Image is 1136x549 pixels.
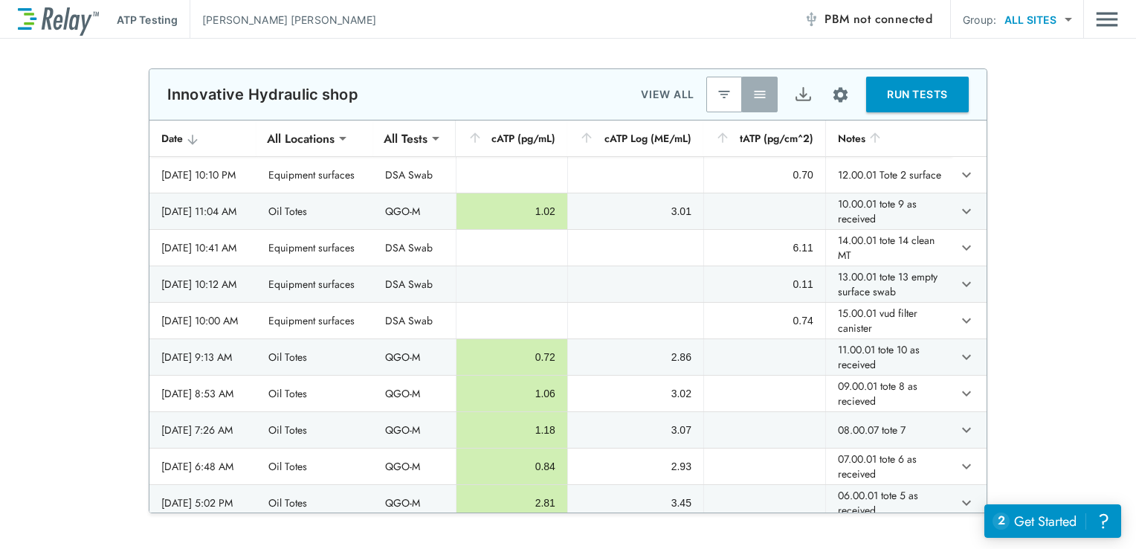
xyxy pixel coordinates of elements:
td: 14.00.01 tote 14 clean MT [825,230,952,266]
td: DSA Swab [373,303,456,338]
th: Date [149,121,256,157]
img: View All [752,87,767,102]
p: [PERSON_NAME] [PERSON_NAME] [202,12,376,28]
td: 06.00.01 tote 5 as received [825,485,952,521]
button: expand row [954,490,979,516]
div: 2.93 [580,459,691,474]
iframe: Resource center [984,504,1121,538]
div: 0.70 [716,167,813,182]
div: [DATE] 10:00 AM [161,313,245,328]
img: Latest [717,87,732,102]
div: [DATE] 8:53 AM [161,386,245,401]
td: Equipment surfaces [256,266,374,302]
td: 07.00.01 tote 6 as received [825,449,952,484]
div: 0.74 [716,313,813,328]
td: Oil Totes [256,412,374,448]
button: expand row [954,344,979,370]
td: QGO-M [373,449,456,484]
button: expand row [954,235,979,260]
button: Main menu [1096,5,1118,33]
span: not connected [853,10,932,28]
td: 15.00.01 vud filter canister [825,303,952,338]
div: 0.84 [468,459,555,474]
div: cATP Log (ME/mL) [579,129,691,147]
div: tATP (pg/cm^2) [715,129,813,147]
button: expand row [954,381,979,406]
button: expand row [954,162,979,187]
img: Settings Icon [831,86,850,104]
button: Export [785,77,821,112]
button: RUN TESTS [866,77,969,112]
img: Offline Icon [804,12,819,27]
p: VIEW ALL [641,86,694,103]
td: QGO-M [373,412,456,448]
div: [DATE] 10:41 AM [161,240,245,255]
div: [DATE] 5:02 PM [161,495,245,510]
div: 0.72 [468,350,555,365]
div: 1.18 [468,423,555,437]
button: Site setup [821,75,860,115]
div: 1.02 [468,204,555,219]
div: [DATE] 11:04 AM [161,204,245,219]
td: Oil Totes [256,449,374,484]
div: 2.81 [468,495,555,510]
button: PBM not connected [798,4,938,34]
p: Group: [963,12,996,28]
td: Equipment surfaces [256,230,374,266]
td: QGO-M [373,339,456,375]
div: 3.01 [580,204,691,219]
td: Oil Totes [256,193,374,229]
img: LuminUltra Relay [18,4,99,36]
button: expand row [954,308,979,333]
td: 08.00.07 tote 7 [825,412,952,448]
div: 1.06 [468,386,555,401]
td: Equipment surfaces [256,157,374,193]
div: [DATE] 7:26 AM [161,423,245,437]
div: Notes [838,129,940,147]
img: Export Icon [794,86,813,104]
td: Equipment surfaces [256,303,374,338]
div: [DATE] 10:10 PM [161,167,245,182]
td: Oil Totes [256,485,374,521]
td: Oil Totes [256,339,374,375]
td: DSA Swab [373,266,456,302]
img: Drawer Icon [1096,5,1118,33]
td: 09.00.01 tote 8 as recieved [825,376,952,411]
div: [DATE] 10:12 AM [161,277,245,292]
td: DSA Swab [373,230,456,266]
button: expand row [954,454,979,479]
button: expand row [954,417,979,443]
td: 13.00.01 tote 13 empty surface swab [825,266,952,302]
div: cATP (pg/mL) [468,129,555,147]
div: [DATE] 6:48 AM [161,459,245,474]
div: 2.86 [580,350,691,365]
div: All Locations [256,123,345,153]
div: 6.11 [716,240,813,255]
p: ATP Testing [117,12,178,28]
td: DSA Swab [373,157,456,193]
div: [DATE] 9:13 AM [161,350,245,365]
div: 0.11 [716,277,813,292]
div: 3.02 [580,386,691,401]
div: 3.45 [580,495,691,510]
button: expand row [954,272,979,297]
td: QGO-M [373,193,456,229]
td: Oil Totes [256,376,374,411]
div: All Tests [373,123,438,153]
div: 3.07 [580,423,691,437]
span: PBM [824,9,932,30]
td: 11.00.01 tote 10 as received [825,339,952,375]
button: expand row [954,199,979,224]
td: QGO-M [373,376,456,411]
td: 12.00.01 Tote 2 surface [825,157,952,193]
td: QGO-M [373,485,456,521]
td: 10.00.01 tote 9 as received [825,193,952,229]
p: Innovative Hydraulic shop [167,86,358,103]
